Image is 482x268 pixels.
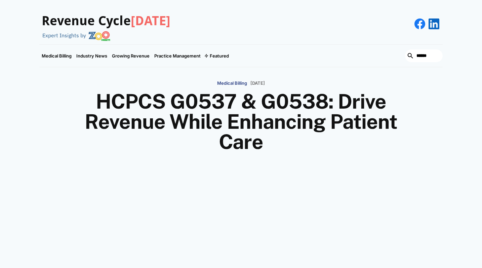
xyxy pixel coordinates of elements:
[74,45,110,67] a: Industry News
[80,91,402,152] h1: HCPCS G0537 & G0538: Drive Revenue While Enhancing Patient Care
[39,7,170,41] a: Revenue Cycle[DATE]Expert Insights by
[217,77,247,88] a: Medical Billing
[42,13,170,29] h3: Revenue Cycle
[42,32,86,39] div: Expert Insights by
[110,45,152,67] a: Growing Revenue
[250,81,265,86] p: [DATE]
[39,45,74,67] a: Medical Billing
[217,81,247,86] p: Medical Billing
[131,13,170,28] span: [DATE]
[152,45,203,67] a: Practice Management
[203,45,231,67] div: Featured
[210,53,229,59] div: Featured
